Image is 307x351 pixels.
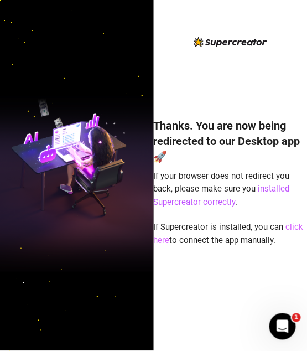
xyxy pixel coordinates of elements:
[154,184,290,207] a: installed Supercreator correctly
[154,222,304,245] a: click here
[154,222,304,245] span: If Supercreator is installed, you can to connect the app manually.
[154,171,290,207] span: If your browser does not redirect you back, please make sure you .
[194,37,267,47] img: logo-BBDzfeDw.svg
[292,313,301,322] span: 1
[269,313,296,340] iframe: Intercom live chat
